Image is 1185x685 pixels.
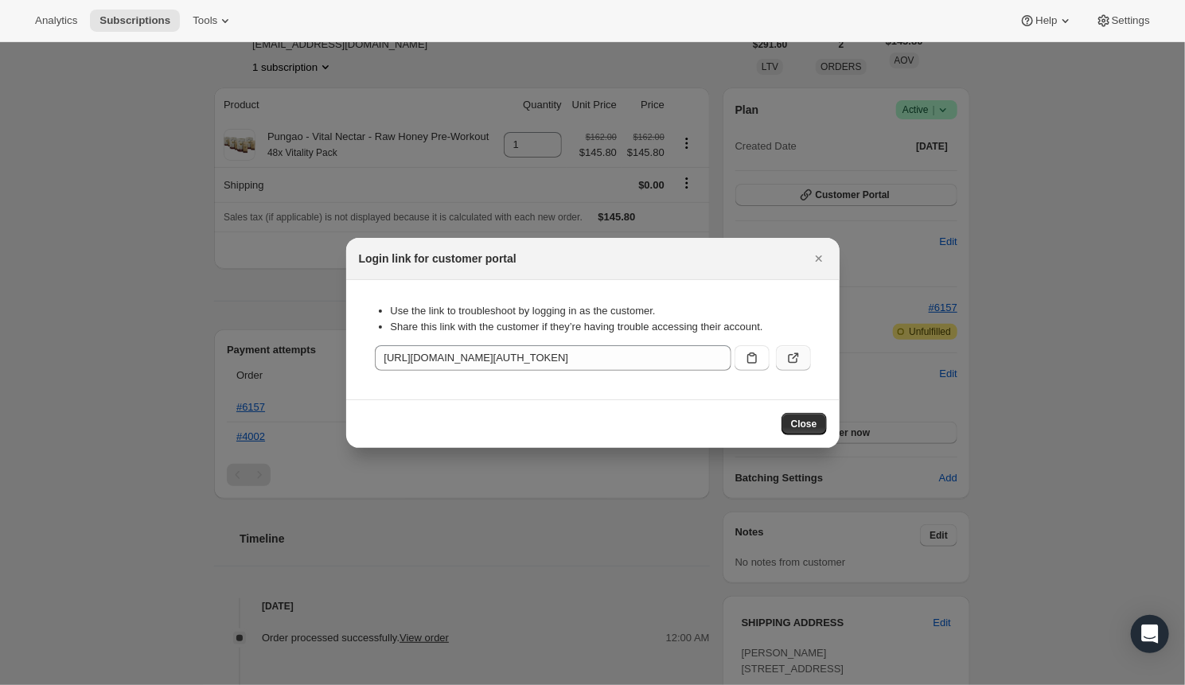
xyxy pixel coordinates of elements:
button: Tools [183,10,243,32]
button: Subscriptions [90,10,180,32]
li: Share this link with the customer if they’re having trouble accessing their account. [391,319,811,335]
div: Open Intercom Messenger [1131,615,1169,653]
button: Help [1010,10,1082,32]
span: Settings [1112,14,1150,27]
button: Close [782,413,827,435]
span: Analytics [35,14,77,27]
span: Close [791,418,817,430]
span: Subscriptions [99,14,170,27]
button: Analytics [25,10,87,32]
span: Tools [193,14,217,27]
h2: Login link for customer portal [359,251,516,267]
button: Close [808,247,830,270]
span: Help [1035,14,1057,27]
li: Use the link to troubleshoot by logging in as the customer. [391,303,811,319]
button: Settings [1086,10,1160,32]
